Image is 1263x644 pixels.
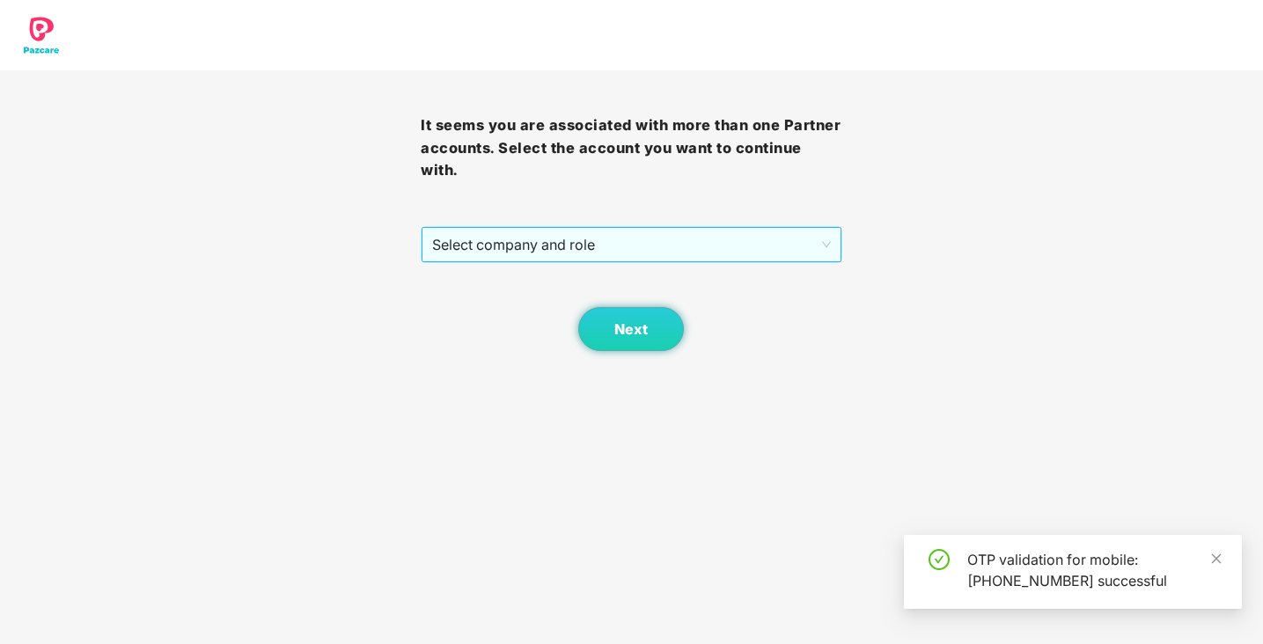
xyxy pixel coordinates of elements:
h3: It seems you are associated with more than one Partner accounts. Select the account you want to c... [421,114,841,182]
span: Select company and role [432,228,830,261]
button: Next [578,307,684,351]
span: check-circle [929,549,950,570]
div: OTP validation for mobile: [PHONE_NUMBER] successful [967,549,1221,591]
span: close [1210,553,1223,565]
span: Next [614,321,648,338]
